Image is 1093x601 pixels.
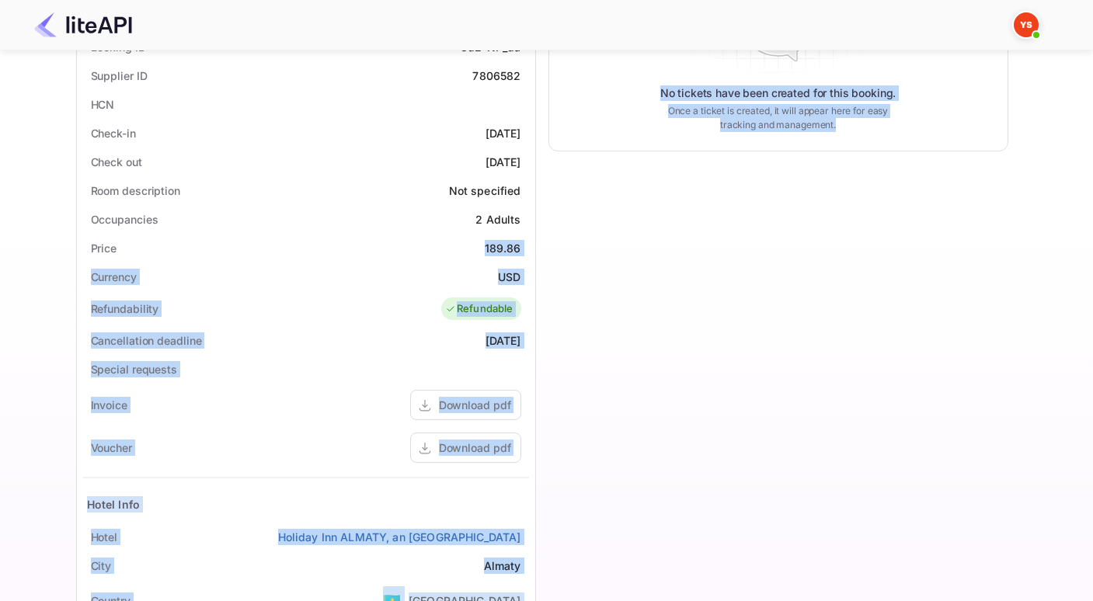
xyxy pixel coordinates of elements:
div: City [91,558,112,574]
div: USD [498,269,520,285]
a: Holiday Inn ALMATY, an [GEOGRAPHIC_DATA] [278,529,521,545]
div: Hotel Info [87,496,141,512]
div: Check-in [91,125,136,141]
div: 7806582 [472,68,520,84]
div: Price [91,240,117,256]
div: 2 Adults [475,211,520,228]
div: Not specified [449,182,521,199]
p: No tickets have been created for this booking. [660,85,896,101]
div: Refundable [445,301,513,317]
div: 189.86 [485,240,521,256]
div: Currency [91,269,137,285]
div: [DATE] [486,125,521,141]
div: Voucher [91,439,132,456]
p: Once a ticket is created, it will appear here for easy tracking and management. [656,104,901,132]
div: Cancellation deadline [91,332,202,349]
div: Download pdf [439,439,511,456]
div: [DATE] [486,154,521,170]
img: Yandex Support [1014,12,1039,37]
div: HCN [91,96,115,113]
div: [DATE] [486,332,521,349]
div: Almaty [484,558,521,574]
div: Invoice [91,397,127,413]
img: LiteAPI Logo [34,12,132,37]
div: Refundability [91,300,159,317]
div: Check out [91,154,142,170]
div: Occupancies [91,211,158,228]
div: Download pdf [439,397,511,413]
div: Special requests [91,361,177,377]
div: Room description [91,182,180,199]
div: Supplier ID [91,68,148,84]
div: Hotel [91,529,118,545]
